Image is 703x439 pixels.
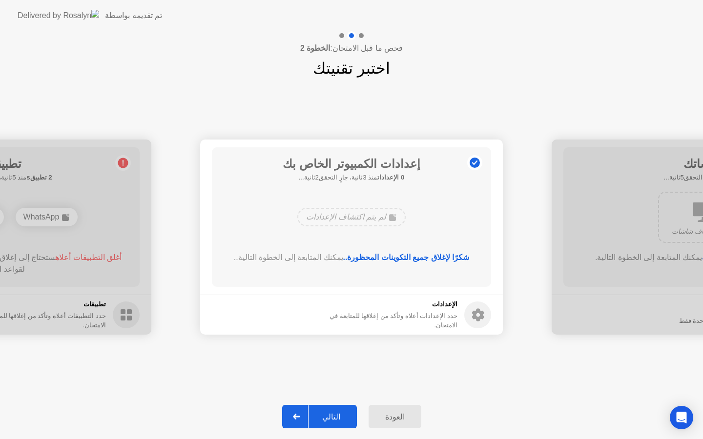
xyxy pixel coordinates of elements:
[300,44,330,52] b: الخطوة 2
[369,405,421,428] button: العودة
[313,57,390,80] h1: اختبر تقنيتك
[283,155,420,173] h1: إعدادات الكمبيوتر الخاص بك
[309,412,354,421] div: التالي
[300,42,403,54] h4: فحص ما قبل الامتحان:
[377,174,404,181] b: 0 الإعدادات
[226,252,477,263] div: يمكنك المتابعة إلى الخطوة التالية..
[670,406,693,429] div: Open Intercom Messenger
[297,208,405,226] div: لم يتم اكتشاف الإعدادات
[283,173,420,182] h5: منذ 3ثانية، جارٍ التحقق2ثانية...
[372,412,418,421] div: العودة
[343,253,470,261] b: شكرًا لإغلاق جميع التكوينات المحظورة..
[18,10,99,21] img: Delivered by Rosalyn
[282,405,357,428] button: التالي
[310,311,457,330] div: حدد الإعدادات أعلاه وتأكد من إغلاقها للمتابعة في الامتحان.
[105,10,162,21] div: تم تقديمه بواسطة
[310,299,457,309] h5: الإعدادات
